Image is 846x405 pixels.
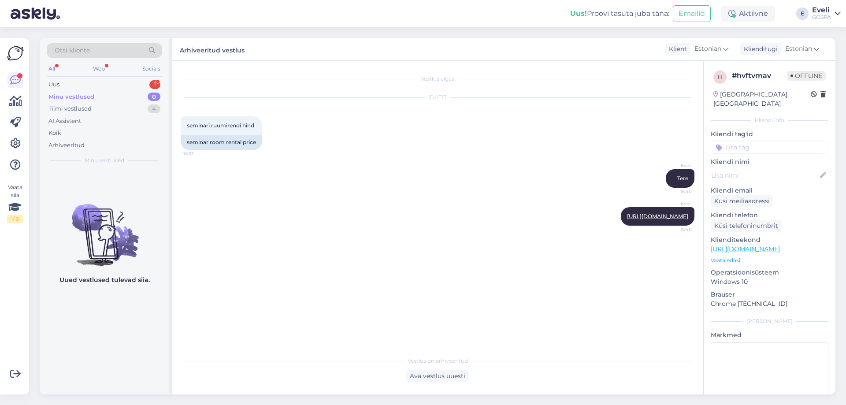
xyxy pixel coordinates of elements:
b: Uus! [570,9,587,18]
input: Lisa tag [711,141,828,154]
span: Estonian [694,44,721,54]
div: Tiimi vestlused [48,104,92,113]
p: Märkmed [711,331,828,340]
p: Klienditeekond [711,235,828,245]
div: Proovi tasuta juba täna: [570,8,669,19]
div: Kõik [48,129,61,137]
a: [URL][DOMAIN_NAME] [711,245,780,253]
input: Lisa nimi [711,171,818,180]
img: No chats [40,188,169,268]
span: Otsi kliente [55,46,90,55]
a: [URL][DOMAIN_NAME] [627,213,688,219]
div: E [796,7,809,20]
div: # hvftvmav [732,71,787,81]
div: Uus [48,80,59,89]
div: Ava vestlus uuesti [406,370,469,382]
span: Vestlus on arhiveeritud [408,357,468,365]
div: Arhiveeritud [48,141,85,150]
div: [DATE] [181,93,694,101]
div: AI Assistent [48,117,81,126]
div: Küsi telefoninumbrit [711,220,782,232]
span: Eveli [659,162,692,169]
div: Klient [665,45,687,54]
span: Offline [787,71,826,81]
div: 1 [149,80,160,89]
div: [PERSON_NAME] [711,317,828,325]
span: 16:40 [659,226,692,233]
span: Tere [677,175,688,182]
span: Minu vestlused [85,156,124,164]
span: seminari ruumirendi hind [187,122,254,129]
div: 0 [148,93,160,101]
div: Minu vestlused [48,93,94,101]
p: Kliendi nimi [711,157,828,167]
div: seminar room rental price [181,135,262,150]
div: GOSPA [812,14,831,21]
div: Vestlus algas [181,75,694,83]
p: Vaata edasi ... [711,256,828,264]
div: Eveli [812,7,831,14]
p: Operatsioonisüsteem [711,268,828,277]
p: Chrome [TECHNICAL_ID] [711,299,828,308]
div: 1 / 3 [7,215,23,223]
div: Web [91,63,107,74]
div: Küsi meiliaadressi [711,195,773,207]
span: 16:40 [659,188,692,195]
img: Askly Logo [7,45,24,62]
div: [GEOGRAPHIC_DATA], [GEOGRAPHIC_DATA] [713,90,811,108]
span: 16:33 [183,150,216,157]
div: Vaata siia [7,183,23,223]
span: Eveli [659,200,692,207]
button: Emailid [673,5,711,22]
p: Kliendi tag'id [711,130,828,139]
span: Estonian [785,44,812,54]
p: Windows 10 [711,277,828,286]
div: Socials [141,63,162,74]
a: EveliGOSPA [812,7,841,21]
div: All [47,63,57,74]
p: Kliendi email [711,186,828,195]
p: Brauser [711,290,828,299]
label: Arhiveeritud vestlus [180,43,245,55]
span: h [718,74,722,80]
div: 4 [148,104,160,113]
p: Kliendi telefon [711,211,828,220]
p: Uued vestlused tulevad siia. [59,275,150,285]
div: Klienditugi [740,45,778,54]
div: Aktiivne [721,6,775,22]
div: Kliendi info [711,116,828,124]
